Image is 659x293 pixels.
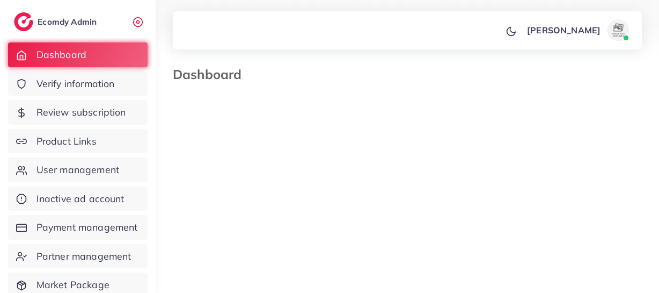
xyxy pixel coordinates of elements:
a: [PERSON_NAME]avatar [521,19,633,41]
h3: Dashboard [173,67,250,82]
h2: Ecomdy Admin [38,17,99,27]
span: Dashboard [36,48,86,62]
a: Inactive ad account [8,187,148,211]
span: Product Links [36,134,97,148]
a: Review subscription [8,100,148,125]
a: User management [8,158,148,182]
span: Review subscription [36,105,126,119]
a: Dashboard [8,42,148,67]
a: Verify information [8,72,148,96]
a: Payment management [8,215,148,240]
a: Partner management [8,244,148,269]
span: Market Package [36,278,109,292]
span: Inactive ad account [36,192,125,206]
span: Payment management [36,220,138,234]
a: logoEcomdy Admin [14,12,99,31]
span: User management [36,163,119,177]
span: Partner management [36,249,131,263]
p: [PERSON_NAME] [527,24,601,37]
img: avatar [607,19,629,41]
span: Verify information [36,77,115,91]
a: Product Links [8,129,148,154]
img: logo [14,12,33,31]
